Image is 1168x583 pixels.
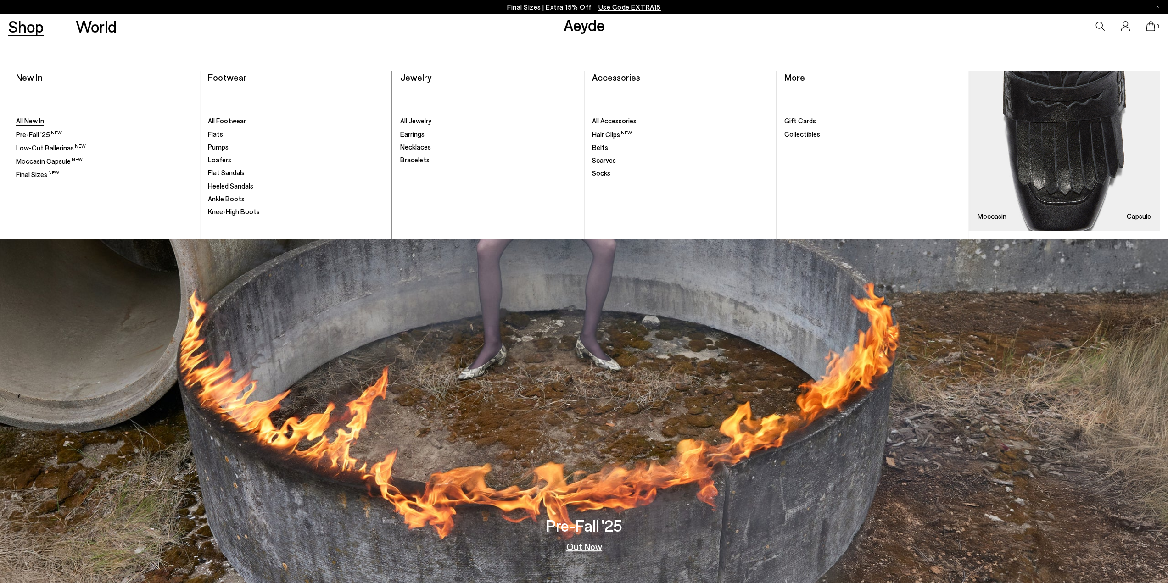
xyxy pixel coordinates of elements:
span: All Footwear [208,117,246,125]
span: Earrings [400,130,425,138]
a: Flat Sandals [208,168,383,178]
span: Loafers [208,155,231,164]
a: Socks [592,169,767,178]
span: Navigate to /collections/ss25-final-sizes [598,3,661,11]
span: Collectibles [784,130,820,138]
a: Ankle Boots [208,194,383,204]
a: Scarves [592,156,767,165]
p: Final Sizes | Extra 15% Off [507,1,661,13]
a: Jewelry [400,72,431,83]
span: Pumps [208,143,229,151]
span: Low-Cut Ballerinas [16,144,86,152]
span: Heeled Sandals [208,182,253,190]
span: All New In [16,117,44,125]
span: Belts [592,143,608,151]
a: Pumps [208,143,383,152]
span: Flats [208,130,223,138]
span: Pre-Fall '25 [16,130,62,139]
a: More [784,72,805,83]
a: Earrings [400,130,576,139]
span: Gift Cards [784,117,816,125]
span: Ankle Boots [208,194,245,203]
span: All Accessories [592,117,637,125]
a: All New In [16,117,191,126]
a: Out Now [566,542,602,551]
a: Loafers [208,155,383,165]
a: Moccasin Capsule [968,71,1160,231]
h3: Pre-Fall '25 [546,517,622,533]
a: Pre-Fall '25 [16,130,191,139]
a: World [76,18,117,34]
span: Knee-High Boots [208,207,260,216]
span: Necklaces [400,143,431,151]
a: Belts [592,143,767,152]
span: Hair Clips [592,130,632,139]
a: Bracelets [400,155,576,165]
img: Mobile_e6eede4d-78b8-4bd1-ae2a-4197e375e133_900x.jpg [968,71,1160,231]
a: Final Sizes [16,170,191,179]
span: Final Sizes [16,170,59,178]
span: Socks [592,169,610,177]
a: Gift Cards [784,117,960,126]
a: Flats [208,130,383,139]
a: All Accessories [592,117,767,126]
a: New In [16,72,43,83]
a: Hair Clips [592,130,767,139]
h3: Capsule [1127,213,1151,220]
a: Shop [8,18,44,34]
a: Collectibles [784,130,960,139]
span: All Jewelry [400,117,431,125]
span: Bracelets [400,155,430,164]
a: Footwear [208,72,246,83]
span: Moccasin Capsule [16,157,83,165]
a: Necklaces [400,143,576,152]
a: 0 [1146,21,1155,31]
h3: Moccasin [978,213,1006,220]
a: Accessories [592,72,640,83]
a: Knee-High Boots [208,207,383,217]
span: Scarves [592,156,616,164]
span: 0 [1155,24,1160,29]
span: Flat Sandals [208,168,245,177]
a: Low-Cut Ballerinas [16,143,191,153]
a: Heeled Sandals [208,182,383,191]
a: Moccasin Capsule [16,156,191,166]
a: Aeyde [563,15,604,34]
a: All Footwear [208,117,383,126]
a: All Jewelry [400,117,576,126]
